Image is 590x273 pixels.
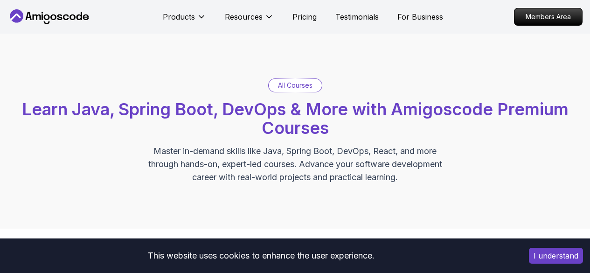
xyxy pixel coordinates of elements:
div: This website uses cookies to enhance the user experience. [7,245,515,266]
p: All Courses [278,81,312,90]
button: Accept cookies [529,248,583,264]
a: Pricing [292,11,317,22]
a: Testimonials [335,11,379,22]
a: Members Area [514,8,583,26]
button: Products [163,11,206,30]
p: Members Area [514,8,582,25]
a: For Business [397,11,443,22]
p: Products [163,11,195,22]
span: Learn Java, Spring Boot, DevOps & More with Amigoscode Premium Courses [22,99,569,138]
p: Master in-demand skills like Java, Spring Boot, DevOps, React, and more through hands-on, expert-... [139,145,452,184]
button: Resources [225,11,274,30]
p: Resources [225,11,263,22]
